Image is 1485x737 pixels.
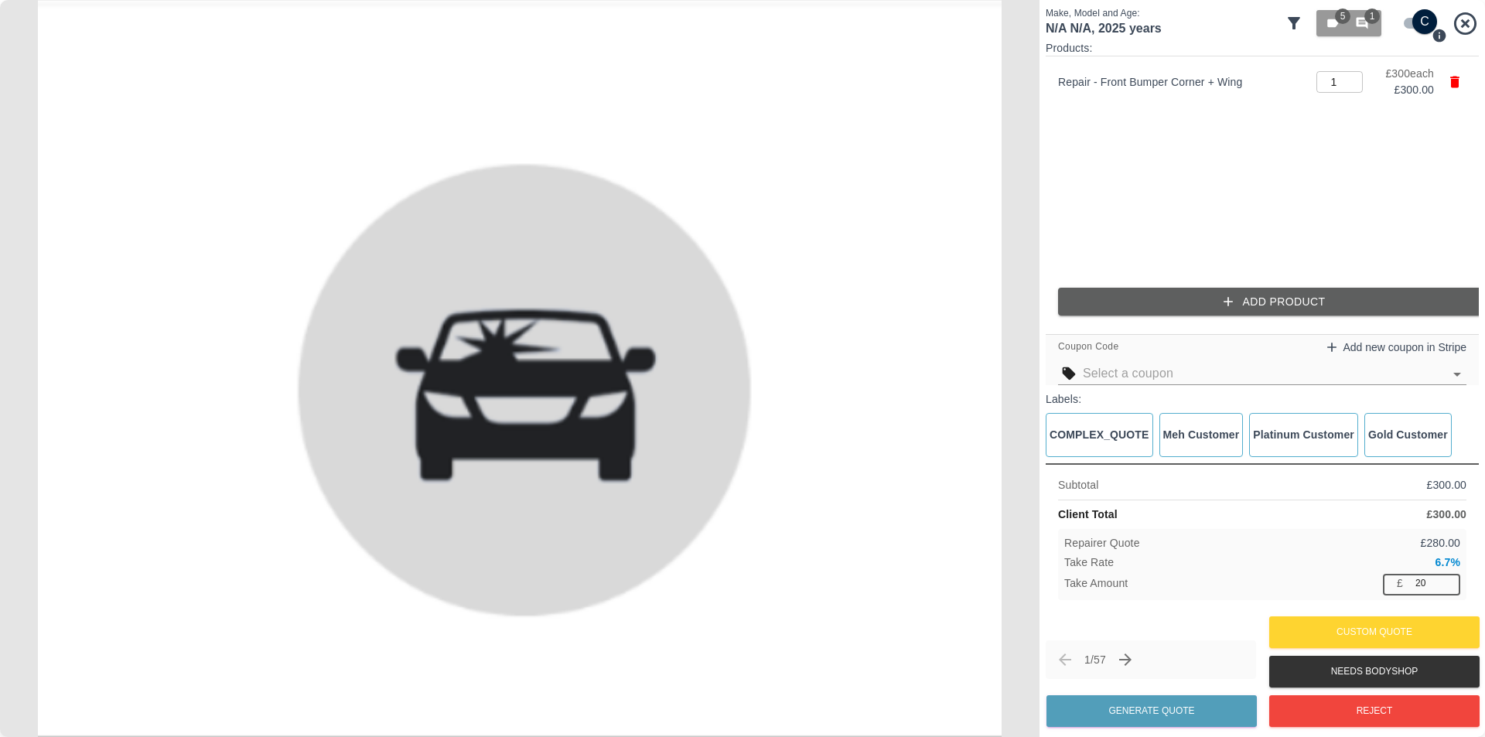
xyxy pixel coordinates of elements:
p: Subtotal [1058,477,1098,493]
button: Open [1446,363,1468,385]
button: Reject [1269,695,1480,727]
p: Take Amount [1064,575,1128,592]
button: 51 [1316,10,1381,36]
a: Add new coupon in Stripe [1324,338,1466,357]
p: Repair - Front Bumper Corner + Wing [1058,74,1307,90]
p: Platinum Customer [1253,427,1354,443]
p: Labels: [1046,391,1479,407]
input: Select a coupon [1083,363,1443,384]
p: Repairer Quote [1064,535,1140,551]
span: Coupon Code [1058,339,1118,355]
p: £ 300.00 [1426,507,1466,523]
p: £ 300.00 [1372,82,1434,98]
button: Generate Quote [1046,695,1257,727]
button: Needs Bodyshop [1269,656,1480,688]
p: COMPLEX_QUOTE [1050,427,1149,443]
h1: N/A N/A , 2025 years [1046,20,1278,36]
svg: Press Q to switch [1432,28,1447,43]
button: Custom Quote [1269,616,1480,648]
p: 1 / 57 [1084,652,1106,667]
p: Take Rate [1064,554,1114,571]
p: Meh Customer [1163,427,1240,443]
button: Next claim [1112,647,1138,673]
p: £ 280.00 [1420,535,1460,551]
span: Next/Skip claim (→ or ↓) [1112,647,1138,673]
p: Gold Customer [1368,427,1448,443]
p: Products: [1046,40,1479,56]
span: Previous claim (← or ↑) [1052,647,1078,673]
p: £ 300.00 [1426,477,1466,493]
p: Make, Model and Age: [1046,6,1278,20]
p: 6.7% [1435,554,1460,571]
span: 5 [1335,9,1350,24]
span: 1 [1364,9,1380,24]
p: £ [1397,575,1403,592]
p: £ 300 each [1372,66,1434,82]
p: Client Total [1058,507,1118,523]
